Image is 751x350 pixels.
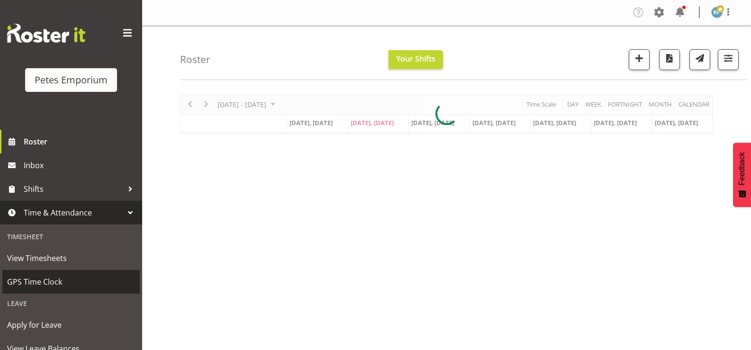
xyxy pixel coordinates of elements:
[2,270,140,294] a: GPS Time Clock
[629,49,650,70] button: Add a new shift
[396,54,435,64] span: Your Shifts
[2,227,140,246] div: Timesheet
[7,24,85,43] img: Rosterit website logo
[733,143,751,207] button: Feedback - Show survey
[2,246,140,270] a: View Timesheets
[7,251,135,265] span: View Timesheets
[24,182,123,196] span: Shifts
[711,7,723,18] img: reina-puketapu721.jpg
[389,50,443,69] button: Your Shifts
[659,49,680,70] button: Download a PDF of the roster according to the set date range.
[689,49,710,70] button: Send a list of all shifts for the selected filtered period to all rostered employees.
[2,294,140,313] div: Leave
[24,206,123,220] span: Time & Attendance
[718,49,739,70] button: Filter Shifts
[24,158,137,172] span: Inbox
[35,73,108,87] div: Petes Emporium
[7,318,135,332] span: Apply for Leave
[7,275,135,289] span: GPS Time Clock
[738,152,746,185] span: Feedback
[2,313,140,337] a: Apply for Leave
[180,54,210,65] h4: Roster
[24,135,137,149] span: Roster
